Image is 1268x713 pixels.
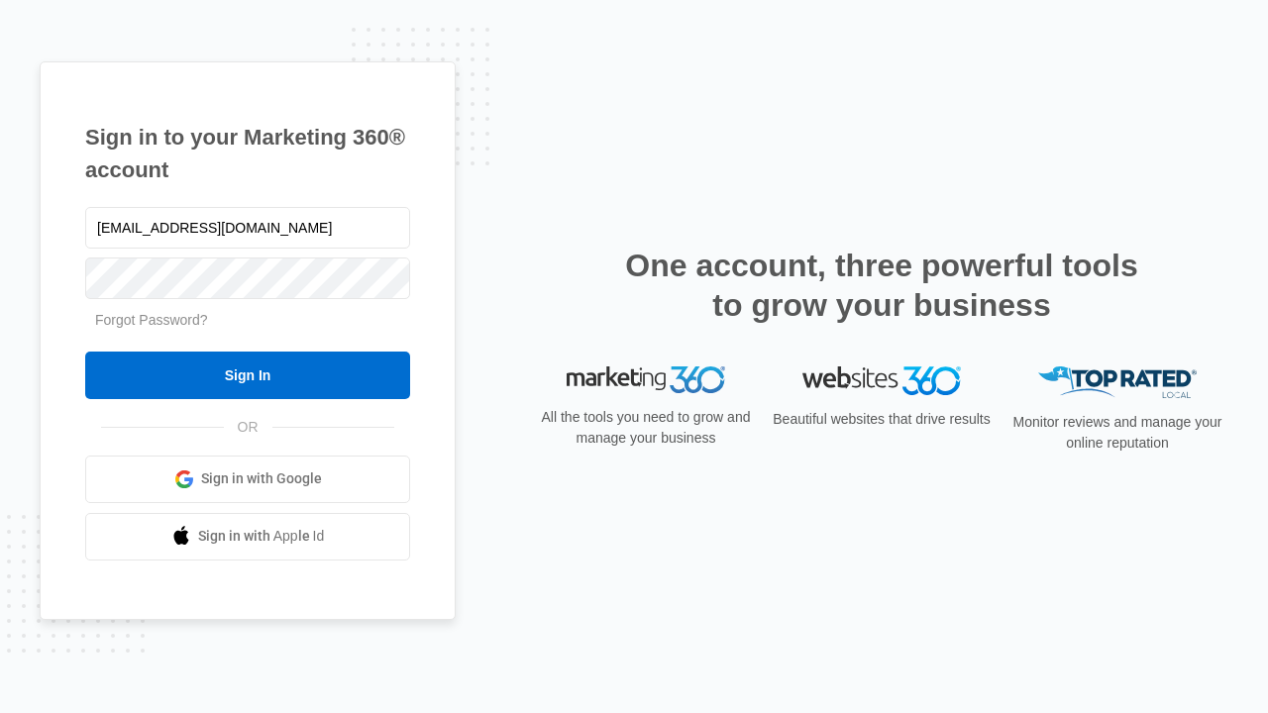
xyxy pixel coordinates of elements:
[1006,412,1228,454] p: Monitor reviews and manage your online reputation
[619,246,1144,325] h2: One account, three powerful tools to grow your business
[85,456,410,503] a: Sign in with Google
[85,121,410,186] h1: Sign in to your Marketing 360® account
[802,366,961,395] img: Websites 360
[567,366,725,394] img: Marketing 360
[535,407,757,449] p: All the tools you need to grow and manage your business
[85,207,410,249] input: Email
[85,513,410,560] a: Sign in with Apple Id
[1038,366,1197,399] img: Top Rated Local
[85,352,410,399] input: Sign In
[771,409,993,430] p: Beautiful websites that drive results
[198,526,325,547] span: Sign in with Apple Id
[224,417,272,438] span: OR
[95,312,208,328] a: Forgot Password?
[201,468,322,489] span: Sign in with Google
